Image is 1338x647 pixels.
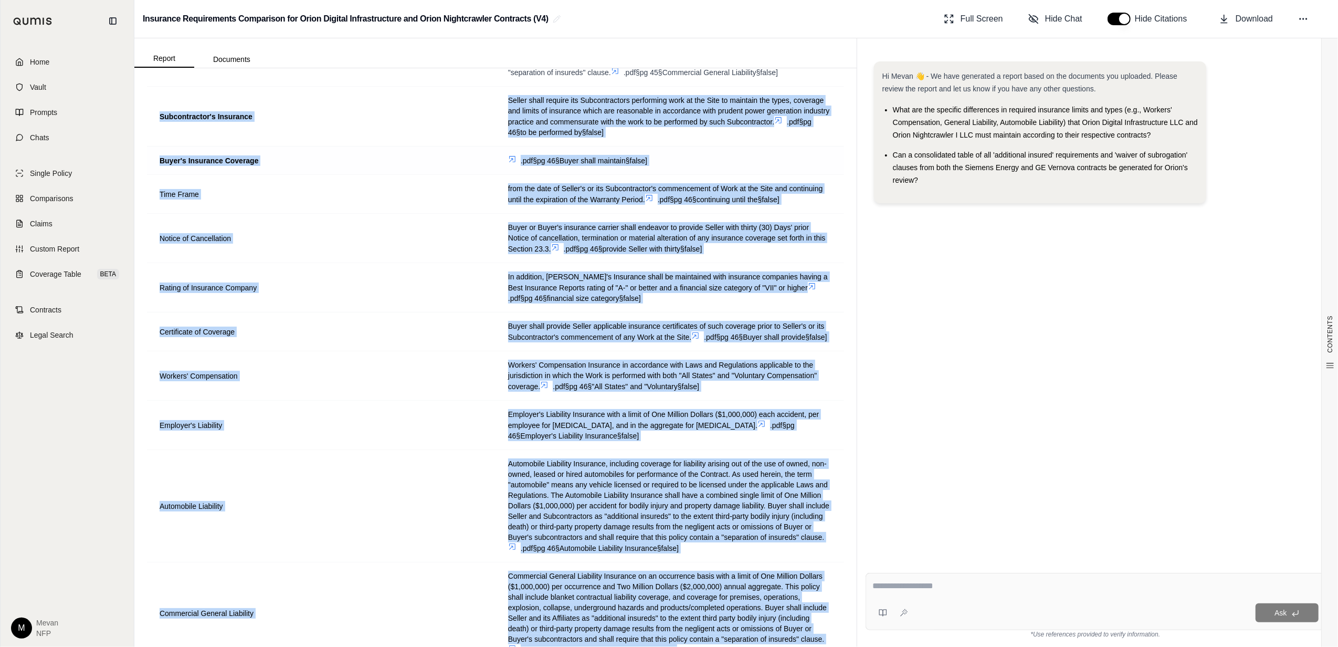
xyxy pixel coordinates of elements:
[30,330,73,340] span: Legal Search
[160,502,223,510] span: Automobile Liability
[1024,8,1087,29] button: Hide Chat
[30,269,81,279] span: Coverage Table
[508,223,826,253] span: Buyer or Buyer's insurance carrier shall endeavor to provide Seller with thirty (30) Days' prior ...
[508,273,828,292] span: In addition, [PERSON_NAME]'s Insurance shall be maintained with insurance companies having a Best...
[104,13,121,29] button: Collapse sidebar
[882,72,1177,93] span: Hi Mevan 👋 - We have generated a report based on the documents you uploaded. Please review the re...
[940,8,1007,29] button: Full Screen
[7,212,128,235] a: Claims
[624,68,778,77] span: .pdf§pg 45§Commercial General Liability§false]
[30,244,79,254] span: Custom Report
[7,76,128,99] a: Vault
[866,630,1325,639] div: *Use references provided to verify information.
[704,333,827,341] span: .pdf§pg 46§Buyer shall provide§false]
[564,245,702,253] span: .pdf§pg 46§provide Seller with thirty§false]
[7,323,128,347] a: Legal Search
[961,13,1003,25] span: Full Screen
[160,234,231,243] span: Notice of Cancellation
[134,50,194,68] button: Report
[160,609,254,618] span: Commercial General Liability
[7,126,128,149] a: Chats
[1274,609,1287,617] span: Ask
[508,294,641,302] span: .pdf§pg 46§financial size category§false]
[160,156,259,165] span: Buyer's Insurance Coverage
[160,328,235,336] span: Certificate of Coverage
[30,193,73,204] span: Comparisons
[508,96,829,126] span: Seller shall require its Subcontractors performing work at the Site to maintain the types, covera...
[7,263,128,286] a: Coverage TableBETA
[30,168,72,179] span: Single Policy
[7,298,128,321] a: Contracts
[508,184,823,204] span: from the date of Seller's or its Subcontractor's commencement of Work at the Site and continuing ...
[553,382,699,391] span: .pdf§pg 46§"All States" and "Voluntary§false]
[30,218,52,229] span: Claims
[36,628,58,639] span: NFP
[143,9,549,28] h2: Insurance Requirements Comparison for Orion Digital Infrastructure and Orion Nightcrawler Contrac...
[521,156,647,165] span: .pdf§pg 46§Buyer shall maintain§false]
[13,17,52,25] img: Qumis Logo
[30,57,49,67] span: Home
[30,132,49,143] span: Chats
[160,284,257,292] span: Rating of Insurance Company
[7,237,128,260] a: Custom Report
[1135,13,1194,25] span: Hide Citations
[7,187,128,210] a: Comparisons
[893,151,1188,184] span: Can a consolidated table of all 'additional insured' requirements and 'waiver of subrogation' cla...
[7,50,128,74] a: Home
[160,190,199,199] span: Time Frame
[97,269,119,279] span: BETA
[30,107,57,118] span: Prompts
[1215,8,1277,29] button: Download
[160,112,252,121] span: Subcontractor's Insurance
[194,51,269,68] button: Documents
[30,305,61,315] span: Contracts
[521,544,679,552] span: .pdf§pg 46§Automobile Liability Insurance§false]
[658,195,779,204] span: .pdf§pg 46§continuing until the§false]
[160,421,222,430] span: Employer's Liability
[30,82,46,92] span: Vault
[36,618,58,628] span: Mevan
[508,572,827,643] span: Commercial General Liability Insurance on an occurrence basis with a limit of One Million Dollars...
[160,372,238,380] span: Workers' Compensation
[7,162,128,185] a: Single Policy
[508,460,829,541] span: Automobile Liability Insurance, including coverage for liability arising out of the use of owned,...
[7,101,128,124] a: Prompts
[1326,316,1334,353] span: CONTENTS
[1045,13,1082,25] span: Hide Chat
[508,322,825,341] span: Buyer shall provide Seller applicable insurance certificates of such coverage prior to Seller's o...
[893,106,1198,139] span: What are the specific differences in required insurance limits and types (e.g., Workers' Compensa...
[508,361,817,391] span: Workers' Compensation Insurance in accordance with Laws and Regulations applicable to the jurisdi...
[1236,13,1273,25] span: Download
[11,618,32,639] div: M
[508,410,819,430] span: Employer's Liability Insurance with a limit of One Million Dollars ($1,000,000) each accident, pe...
[1256,603,1319,622] button: Ask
